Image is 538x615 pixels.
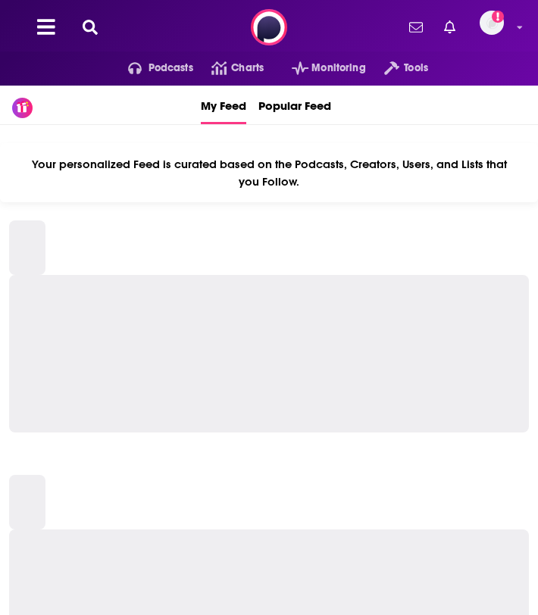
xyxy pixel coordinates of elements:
[274,56,366,80] button: open menu
[404,58,428,79] span: Tools
[311,58,365,79] span: Monitoring
[438,14,461,40] a: Show notifications dropdown
[149,58,193,79] span: Podcasts
[480,11,504,35] span: Logged in as kkitamorn
[251,9,287,45] img: Podchaser - Follow, Share and Rate Podcasts
[480,11,513,44] a: Logged in as kkitamorn
[480,11,504,35] img: User Profile
[231,58,264,79] span: Charts
[201,86,246,124] a: My Feed
[492,11,504,23] svg: Add a profile image
[201,89,246,122] span: My Feed
[366,56,428,80] button: open menu
[403,14,429,40] a: Show notifications dropdown
[110,56,193,80] button: open menu
[258,89,331,122] span: Popular Feed
[258,86,331,124] a: Popular Feed
[193,56,264,80] a: Charts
